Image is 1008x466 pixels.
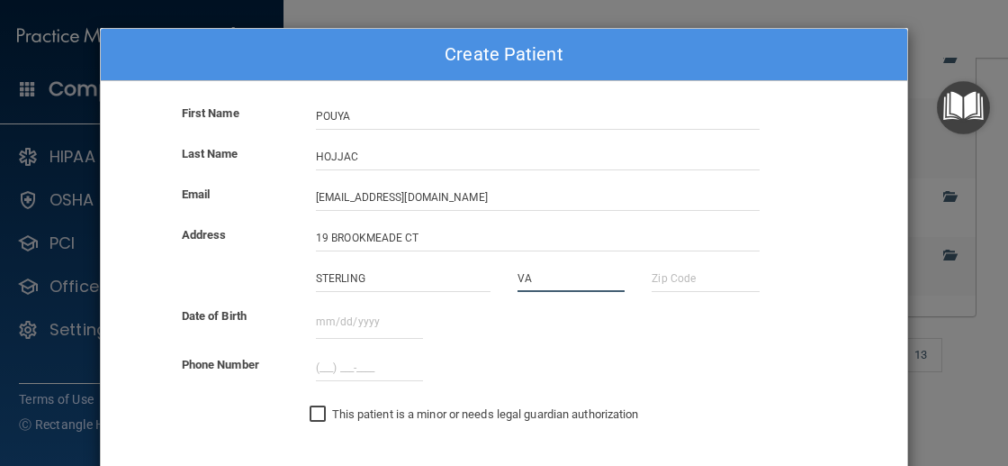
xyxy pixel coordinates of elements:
[182,309,247,323] b: Date of Birth
[101,29,907,81] div: Create Patient
[182,106,239,120] b: First Name
[182,358,259,371] b: Phone Number
[182,187,211,201] b: Email
[652,265,759,292] input: Zip Code
[697,339,986,411] iframe: Drift Widget Chat Controller
[316,265,490,292] input: City
[517,265,625,292] input: State
[310,404,639,425] label: This patient is a minor or needs legal guardian authorization
[316,306,423,339] input: mm/dd/yyyy
[316,354,423,381] input: (___) ___-____
[310,407,330,422] input: This patient is a minor or needs legal guardian authorization
[937,81,990,134] button: Open Resource Center
[182,228,227,242] b: Address
[316,224,760,251] input: Street Name
[182,147,238,160] b: Last Name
